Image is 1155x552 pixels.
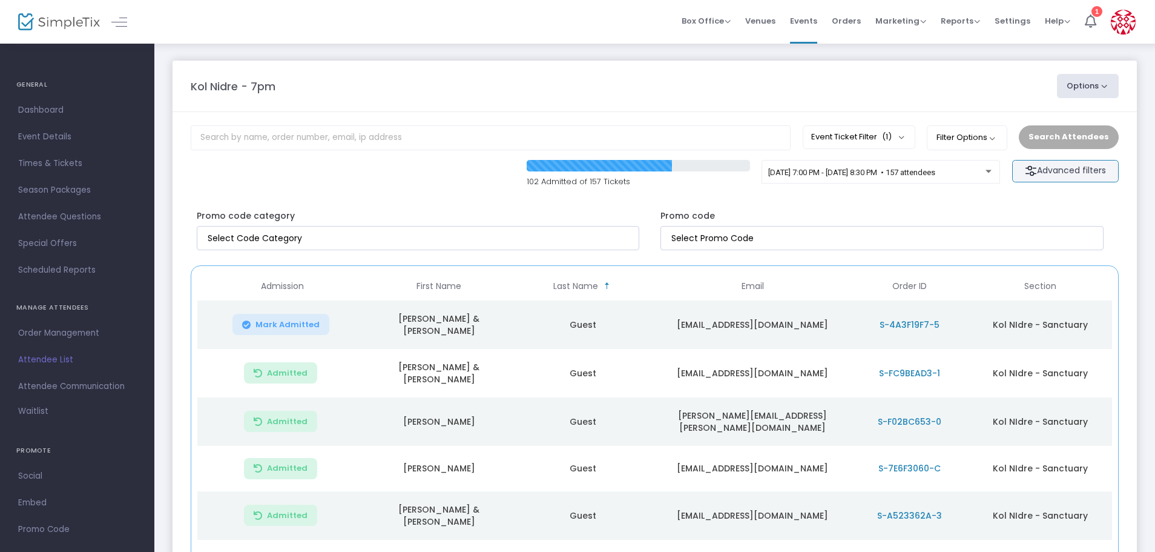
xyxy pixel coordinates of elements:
[18,209,136,225] span: Attendee Questions
[367,349,511,397] td: [PERSON_NAME] & [PERSON_NAME]
[18,352,136,368] span: Attendee List
[416,281,461,291] span: First Name
[511,491,654,540] td: Guest
[511,397,654,446] td: Guest
[18,129,136,145] span: Event Details
[18,468,136,484] span: Social
[16,73,138,97] h4: GENERAL
[654,446,851,491] td: [EMAIL_ADDRESS][DOMAIN_NAME]
[742,281,764,291] span: Email
[527,176,750,188] p: 102 Admitted of 157 Tickets
[244,505,317,526] button: Admitted
[511,301,654,349] td: Guest
[654,397,851,446] td: [PERSON_NAME][EMAIL_ADDRESS][PERSON_NAME][DOMAIN_NAME]
[367,301,511,349] td: [PERSON_NAME] & [PERSON_NAME]
[654,491,851,540] td: [EMAIL_ADDRESS][DOMAIN_NAME]
[18,405,48,417] span: Waitlist
[267,417,308,427] span: Admitted
[671,232,1097,245] input: NO DATA FOUND
[803,125,915,148] button: Event Ticket Filter(1)
[267,368,308,378] span: Admitted
[745,5,775,36] span: Venues
[18,325,136,341] span: Order Management
[367,491,511,540] td: [PERSON_NAME] & [PERSON_NAME]
[968,446,1111,491] td: Kol NIdre - Sanctuary
[18,379,136,394] span: Attendee Communication
[878,462,941,474] span: S-7E6F3060-C
[511,446,654,491] td: Guest
[208,232,633,245] input: NO DATA FOUND
[1045,15,1070,27] span: Help
[191,78,275,95] m-panel-title: Kol Nidre - 7pm
[602,281,612,291] span: Sortable
[882,132,892,142] span: (1)
[768,168,935,177] span: [DATE] 7:00 PM - [DATE] 8:30 PM • 157 attendees
[191,125,791,150] input: Search by name, order number, email, ip address
[261,281,304,291] span: Admission
[244,458,317,479] button: Admitted
[255,320,320,330] span: Mark Admitted
[875,15,926,27] span: Marketing
[1012,160,1119,182] m-button: Advanced filters
[968,301,1111,349] td: Kol NIdre - Sanctuary
[968,349,1111,397] td: Kol NIdre - Sanctuary
[18,522,136,537] span: Promo Code
[244,411,317,432] button: Admitted
[654,349,851,397] td: [EMAIL_ADDRESS][DOMAIN_NAME]
[995,5,1030,36] span: Settings
[927,125,1007,150] button: Filter Options
[367,446,511,491] td: [PERSON_NAME]
[660,210,715,222] label: Promo code
[553,281,598,291] span: Last Name
[18,182,136,198] span: Season Packages
[1024,281,1056,291] span: Section
[197,210,295,222] label: Promo code category
[832,5,861,36] span: Orders
[1091,6,1102,17] div: 1
[879,367,940,379] span: S-FC9BEAD3-1
[18,156,136,171] span: Times & Tickets
[968,397,1111,446] td: Kol NIdre - Sanctuary
[18,102,136,118] span: Dashboard
[367,397,511,446] td: [PERSON_NAME]
[968,491,1111,540] td: Kol NIdre - Sanctuary
[511,349,654,397] td: Guest
[18,236,136,251] span: Special Offers
[880,319,939,331] span: S-4A3F19F7-5
[18,495,136,511] span: Embed
[267,464,308,473] span: Admitted
[18,262,136,278] span: Scheduled Reports
[16,439,138,463] h4: PROMOTE
[877,510,942,522] span: S-A523362A-3
[941,15,980,27] span: Reports
[878,416,941,428] span: S-F02BC653-0
[892,281,927,291] span: Order ID
[1025,165,1037,177] img: filter
[244,362,317,384] button: Admitted
[654,301,851,349] td: [EMAIL_ADDRESS][DOMAIN_NAME]
[267,511,308,520] span: Admitted
[682,15,731,27] span: Box Office
[790,5,817,36] span: Events
[16,296,138,320] h4: MANAGE ATTENDEES
[232,314,329,335] button: Mark Admitted
[1057,74,1119,98] button: Options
